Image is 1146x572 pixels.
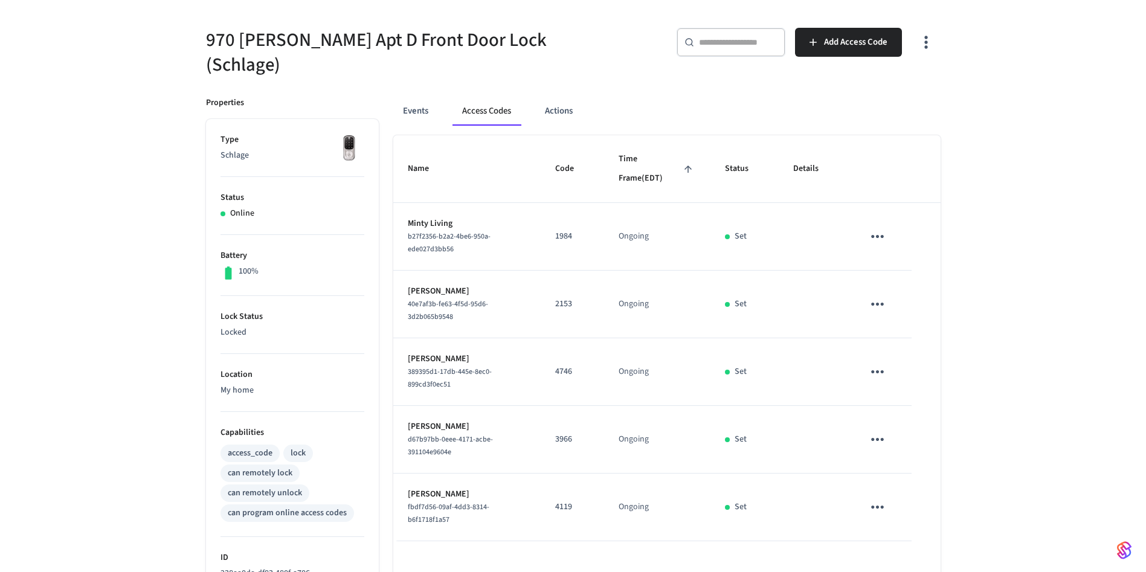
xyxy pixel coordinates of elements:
[408,231,491,254] span: b27f2356-b2a2-4be6-950a-ede027d3bb56
[291,447,306,460] div: lock
[221,310,364,323] p: Lock Status
[735,298,747,310] p: Set
[408,434,493,457] span: d67b97bb-0eee-4171-acbe-391104e9604e
[334,133,364,164] img: Yale Assure Touchscreen Wifi Smart Lock, Satin Nickel, Front
[393,97,941,126] div: ant example
[228,467,292,480] div: can remotely lock
[221,384,364,397] p: My home
[604,271,710,338] td: Ongoing
[408,217,527,230] p: Minty Living
[452,97,521,126] button: Access Codes
[221,426,364,439] p: Capabilities
[725,159,764,178] span: Status
[228,487,302,500] div: can remotely unlock
[408,367,492,390] span: 389395d1-17db-445e-8ec0-899cd3f0ec51
[221,149,364,162] p: Schlage
[735,433,747,446] p: Set
[604,338,710,406] td: Ongoing
[735,230,747,243] p: Set
[221,249,364,262] p: Battery
[604,406,710,474] td: Ongoing
[604,203,710,271] td: Ongoing
[408,502,489,525] span: fbdf7d56-09af-4dd3-8314-b6f1718f1a57
[221,326,364,339] p: Locked
[795,28,902,57] button: Add Access Code
[206,97,244,109] p: Properties
[393,97,438,126] button: Events
[824,34,887,50] span: Add Access Code
[555,230,590,243] p: 1984
[535,97,582,126] button: Actions
[735,501,747,513] p: Set
[221,368,364,381] p: Location
[408,353,527,365] p: [PERSON_NAME]
[555,501,590,513] p: 4119
[555,159,590,178] span: Code
[206,28,566,77] h5: 970 [PERSON_NAME] Apt D Front Door Lock (Schlage)
[221,133,364,146] p: Type
[230,207,254,220] p: Online
[735,365,747,378] p: Set
[793,159,834,178] span: Details
[555,365,590,378] p: 4746
[408,488,527,501] p: [PERSON_NAME]
[604,474,710,541] td: Ongoing
[408,285,527,298] p: [PERSON_NAME]
[619,150,696,188] span: Time Frame(EDT)
[228,507,347,519] div: can program online access codes
[1117,541,1132,560] img: SeamLogoGradient.69752ec5.svg
[228,447,272,460] div: access_code
[221,551,364,564] p: ID
[555,298,590,310] p: 2153
[408,420,527,433] p: [PERSON_NAME]
[555,433,590,446] p: 3966
[221,191,364,204] p: Status
[239,265,259,278] p: 100%
[393,135,941,541] table: sticky table
[408,299,488,322] span: 40e7af3b-fe63-4f5d-95d6-3d2b065b9548
[408,159,445,178] span: Name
